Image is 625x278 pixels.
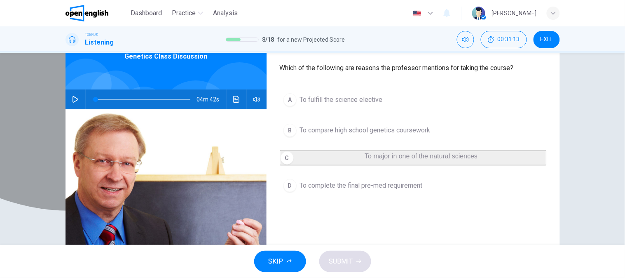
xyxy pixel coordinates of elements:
[457,31,474,48] div: Mute
[281,151,294,165] div: C
[280,120,547,141] button: BTo compare high school genetics coursework
[230,90,243,109] button: Click to see the audio transcription
[481,31,527,48] div: Hide
[269,256,283,267] span: SKIP
[213,8,238,18] span: Analysis
[280,90,547,110] button: ATo fulfill the science elective
[280,64,514,72] span: Which of the following are reasons the professor mentions for taking the course?
[254,251,306,272] button: SKIP
[498,36,520,43] span: 00:31:13
[541,36,552,43] span: EXIT
[534,31,560,48] button: EXIT
[481,31,527,48] button: 00:31:13
[66,5,128,21] a: OpenEnglish logo
[283,124,297,137] div: B
[283,93,297,106] div: A
[66,5,109,21] img: OpenEnglish logo
[124,52,207,61] span: Genetics Class Discussion
[300,95,383,105] span: To fulfill the science elective
[169,6,206,21] button: Practice
[280,175,547,196] button: DTo complete the final pre-med requirement
[210,6,241,21] button: Analysis
[262,35,274,45] span: 8 / 18
[283,179,297,192] div: D
[280,151,547,165] button: CTo major in one of the natural sciences
[472,7,485,20] img: Profile picture
[492,8,537,18] div: [PERSON_NAME]
[412,10,422,16] img: en
[365,153,478,160] span: To major in one of the natural sciences
[300,181,423,191] span: To complete the final pre-med requirement
[85,38,114,47] h1: Listening
[277,35,345,45] span: for a new Projected Score
[85,32,98,38] span: TOEFL®
[300,125,431,135] span: To compare high school genetics coursework
[127,6,165,21] button: Dashboard
[172,8,196,18] span: Practice
[131,8,162,18] span: Dashboard
[197,90,226,109] span: 04m 42s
